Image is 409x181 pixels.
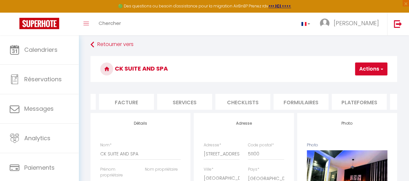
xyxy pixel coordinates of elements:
span: Paiements [24,164,55,172]
span: Réservations [24,75,62,83]
span: Messages [24,105,54,113]
img: ... [320,18,329,28]
a: Retourner vers [91,39,397,51]
li: Formulaires [274,94,328,110]
label: Nom [100,142,112,148]
label: Code postal [248,142,274,148]
button: Actions [355,62,387,75]
img: logout [394,20,402,28]
label: Adresse [203,142,221,148]
h4: Adresse [203,121,284,126]
label: Photo [307,142,318,148]
label: Pays [248,166,259,173]
label: Nom propriétaire [145,166,178,173]
a: Chercher [94,13,126,35]
li: Checklists [215,94,270,110]
li: Services [157,94,212,110]
h3: CK SUITE AND SPA [91,56,397,82]
span: [PERSON_NAME] [334,19,379,27]
img: Super Booking [19,18,59,29]
a: ... [PERSON_NAME] [315,13,387,35]
h4: Photo [307,121,387,126]
a: >>> ICI <<<< [268,3,291,9]
h4: Détails [100,121,181,126]
label: Ville [203,166,213,173]
li: Plateformes [332,94,387,110]
li: Facture [99,94,154,110]
label: Prénom propriétaire [100,166,136,179]
span: Calendriers [24,46,58,54]
span: Chercher [99,20,121,27]
span: Analytics [24,134,50,142]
